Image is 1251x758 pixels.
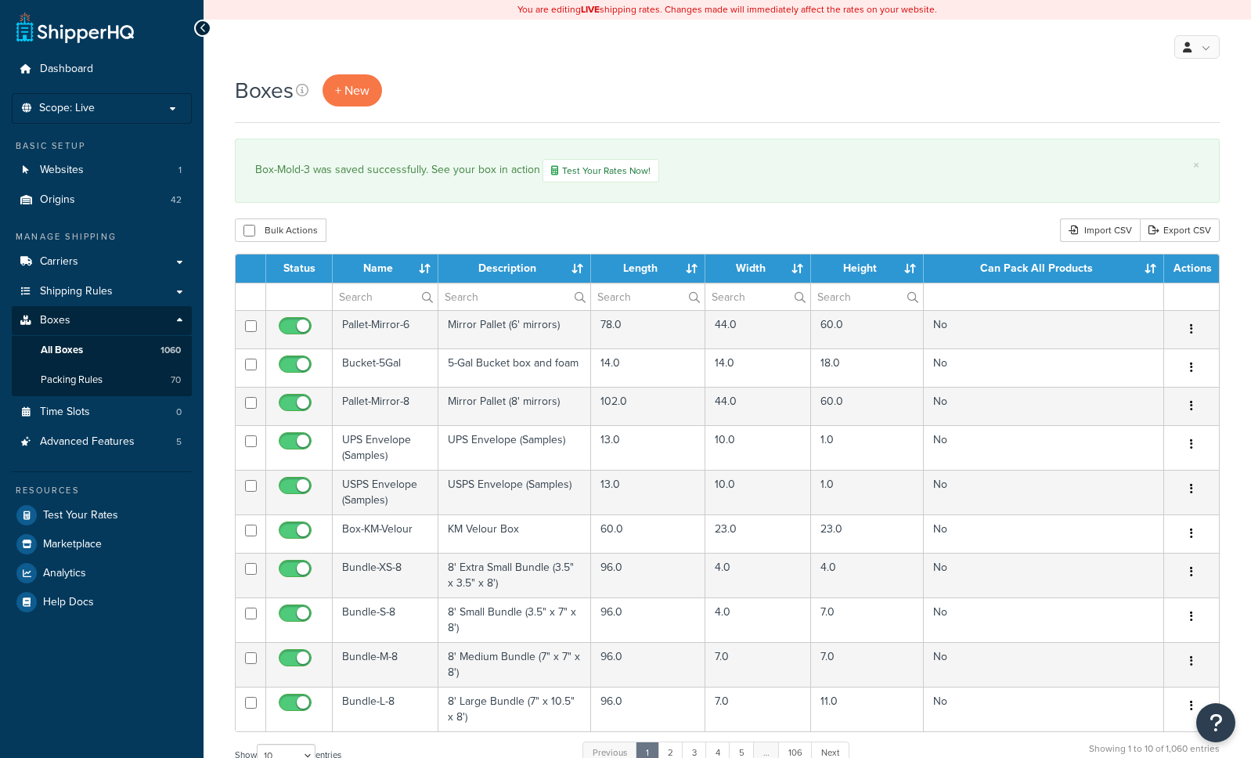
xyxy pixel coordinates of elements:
[40,435,135,449] span: Advanced Features
[12,156,192,185] li: Websites
[333,553,438,597] td: Bundle-XS-8
[924,348,1164,387] td: No
[12,366,192,395] a: Packing Rules 70
[591,283,705,310] input: Search
[12,530,192,558] a: Marketplace
[811,387,924,425] td: 60.0
[543,159,659,182] a: Test Your Rates Now!
[12,247,192,276] a: Carriers
[811,553,924,597] td: 4.0
[811,348,924,387] td: 18.0
[40,314,70,327] span: Boxes
[176,406,182,419] span: 0
[705,254,811,283] th: Width : activate to sort column ascending
[924,597,1164,642] td: No
[333,310,438,348] td: Pallet-Mirror-6
[266,254,333,283] th: Status
[705,553,811,597] td: 4.0
[705,387,811,425] td: 44.0
[438,470,590,514] td: USPS Envelope (Samples)
[591,553,705,597] td: 96.0
[591,597,705,642] td: 96.0
[333,283,438,310] input: Search
[171,374,181,387] span: 70
[438,283,589,310] input: Search
[16,12,134,43] a: ShipperHQ Home
[41,344,83,357] span: All Boxes
[705,642,811,687] td: 7.0
[333,514,438,553] td: Box-KM-Velour
[438,553,590,597] td: 8' Extra Small Bundle (3.5" x 3.5" x 8')
[811,425,924,470] td: 1.0
[12,398,192,427] li: Time Slots
[438,254,590,283] th: Description : activate to sort column ascending
[235,218,326,242] button: Bulk Actions
[333,687,438,731] td: Bundle-L-8
[438,425,590,470] td: UPS Envelope (Samples)
[12,55,192,84] li: Dashboard
[811,283,923,310] input: Search
[1140,218,1220,242] a: Export CSV
[12,336,192,365] li: All Boxes
[40,63,93,76] span: Dashboard
[811,514,924,553] td: 23.0
[438,387,590,425] td: Mirror Pallet (8' mirrors)
[333,254,438,283] th: Name : activate to sort column ascending
[12,277,192,306] a: Shipping Rules
[39,102,95,115] span: Scope: Live
[705,470,811,514] td: 10.0
[323,74,382,106] a: + New
[811,642,924,687] td: 7.0
[591,642,705,687] td: 96.0
[705,514,811,553] td: 23.0
[438,687,590,731] td: 8' Large Bundle (7" x 10.5" x 8')
[255,159,1199,182] div: Box-Mold-3 was saved successfully. See your box in action
[43,596,94,609] span: Help Docs
[178,164,182,177] span: 1
[12,186,192,215] li: Origins
[591,310,705,348] td: 78.0
[12,428,192,457] li: Advanced Features
[705,310,811,348] td: 44.0
[333,470,438,514] td: USPS Envelope (Samples)
[40,406,90,419] span: Time Slots
[12,588,192,616] a: Help Docs
[811,597,924,642] td: 7.0
[924,470,1164,514] td: No
[591,254,705,283] th: Length : activate to sort column ascending
[1196,703,1235,742] button: Open Resource Center
[1193,159,1199,171] a: ×
[811,310,924,348] td: 60.0
[1060,218,1140,242] div: Import CSV
[12,186,192,215] a: Origins 42
[43,509,118,522] span: Test Your Rates
[438,310,590,348] td: Mirror Pallet (6' mirrors)
[41,374,103,387] span: Packing Rules
[235,75,294,106] h1: Boxes
[12,501,192,529] a: Test Your Rates
[438,597,590,642] td: 8' Small Bundle (3.5" x 7" x 8')
[333,425,438,470] td: UPS Envelope (Samples)
[591,387,705,425] td: 102.0
[705,687,811,731] td: 7.0
[924,687,1164,731] td: No
[924,254,1164,283] th: Can Pack All Products : activate to sort column ascending
[12,306,192,395] li: Boxes
[12,366,192,395] li: Packing Rules
[591,425,705,470] td: 13.0
[924,514,1164,553] td: No
[335,81,370,99] span: + New
[333,348,438,387] td: Bucket-5Gal
[924,310,1164,348] td: No
[176,435,182,449] span: 5
[12,306,192,335] a: Boxes
[40,193,75,207] span: Origins
[438,348,590,387] td: 5-Gal Bucket box and foam
[40,285,113,298] span: Shipping Rules
[811,254,924,283] th: Height : activate to sort column ascending
[333,387,438,425] td: Pallet-Mirror-8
